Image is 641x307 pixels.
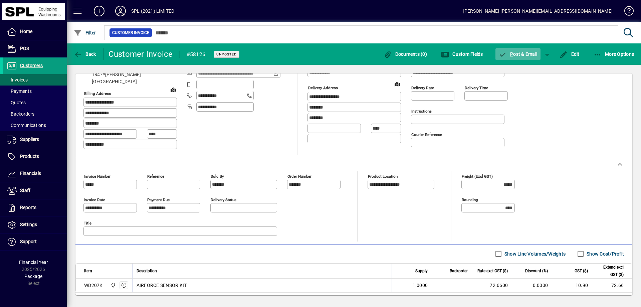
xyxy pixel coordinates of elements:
[67,48,103,60] app-page-header-button: Back
[20,46,29,51] span: POS
[84,197,105,202] mat-label: Invoice date
[72,48,98,60] button: Back
[477,267,508,275] span: Rate excl GST ($)
[20,63,43,68] span: Customers
[7,100,26,105] span: Quotes
[3,23,67,40] a: Home
[3,74,67,86] a: Invoices
[168,84,179,95] a: View on map
[109,282,117,289] span: SPL (2021) Limited
[585,251,624,257] label: Show Cost/Profit
[463,6,613,16] div: [PERSON_NAME] [PERSON_NAME][EMAIL_ADDRESS][DOMAIN_NAME]
[619,1,633,23] a: Knowledge Base
[84,220,91,225] mat-label: Title
[137,267,157,275] span: Description
[83,71,177,85] span: 184 - *[PERSON_NAME] [GEOGRAPHIC_DATA]
[147,174,164,178] mat-label: Reference
[560,51,580,57] span: Edit
[575,267,588,275] span: GST ($)
[592,48,636,60] button: More Options
[287,174,311,178] mat-label: Order number
[109,49,173,59] div: Customer Invoice
[137,282,187,289] span: AIRFORCE SENSOR KIT
[20,154,39,159] span: Products
[211,197,236,202] mat-label: Delivery status
[3,86,67,97] a: Payments
[3,97,67,108] a: Quotes
[441,51,483,57] span: Custom Fields
[216,52,237,56] span: Unposted
[465,86,488,90] mat-label: Delivery time
[20,171,41,176] span: Financials
[3,131,67,148] a: Suppliers
[19,260,48,265] span: Financial Year
[20,188,30,193] span: Staff
[88,5,110,17] button: Add
[495,48,541,60] button: Post & Email
[439,48,485,60] button: Custom Fields
[3,148,67,165] a: Products
[3,234,67,250] a: Support
[20,222,37,227] span: Settings
[84,267,92,275] span: Item
[7,89,32,94] span: Payments
[558,48,581,60] button: Edit
[7,77,28,83] span: Invoices
[411,132,442,137] mat-label: Courier Reference
[211,174,224,178] mat-label: Sold by
[3,165,67,182] a: Financials
[392,79,403,89] a: View on map
[112,29,149,36] span: Customer Invoice
[596,264,624,278] span: Extend excl GST ($)
[72,27,98,39] button: Filter
[7,111,34,117] span: Backorders
[74,30,96,35] span: Filter
[3,120,67,131] a: Communications
[499,51,538,57] span: ost & Email
[84,174,111,178] mat-label: Invoice number
[413,282,428,289] span: 1.0000
[3,182,67,199] a: Staff
[512,279,552,292] td: 0.0000
[7,123,46,128] span: Communications
[368,174,398,178] mat-label: Product location
[3,216,67,233] a: Settings
[411,86,434,90] mat-label: Delivery date
[74,51,96,57] span: Back
[510,51,513,57] span: P
[462,197,478,202] mat-label: Rounding
[24,274,42,279] span: Package
[20,205,36,210] span: Reports
[3,199,67,216] a: Reports
[384,51,427,57] span: Documents (0)
[3,108,67,120] a: Backorders
[131,6,174,16] div: SPL (2021) LIMITED
[503,251,566,257] label: Show Line Volumes/Weights
[3,40,67,57] a: POS
[476,282,508,289] div: 72.6600
[84,282,103,289] div: WD207K
[411,109,432,114] mat-label: Instructions
[187,49,206,60] div: #58126
[20,29,32,34] span: Home
[594,51,634,57] span: More Options
[415,267,428,275] span: Supply
[450,267,468,275] span: Backorder
[20,239,37,244] span: Support
[147,197,170,202] mat-label: Payment due
[382,48,429,60] button: Documents (0)
[592,279,632,292] td: 72.66
[552,279,592,292] td: 10.90
[20,137,39,142] span: Suppliers
[525,267,548,275] span: Discount (%)
[462,174,493,178] mat-label: Freight (excl GST)
[110,5,131,17] button: Profile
